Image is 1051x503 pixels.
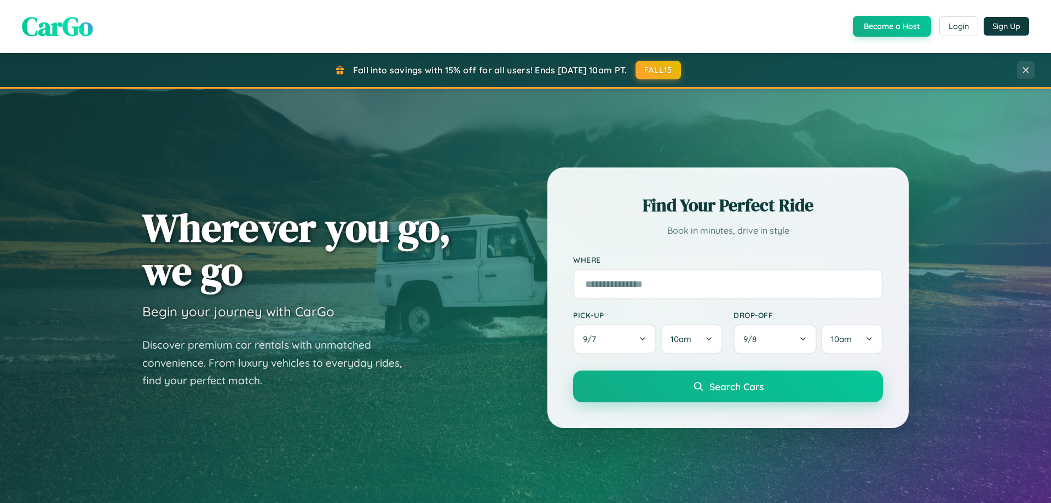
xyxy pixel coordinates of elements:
[734,324,817,354] button: 9/8
[573,324,656,354] button: 9/7
[353,65,627,76] span: Fall into savings with 15% off for all users! Ends [DATE] 10am PT.
[573,193,883,217] h2: Find Your Perfect Ride
[142,303,334,320] h3: Begin your journey with CarGo
[821,324,883,354] button: 10am
[573,223,883,239] p: Book in minutes, drive in style
[583,334,602,344] span: 9 / 7
[22,8,93,44] span: CarGo
[142,336,416,390] p: Discover premium car rentals with unmatched convenience. From luxury vehicles to everyday rides, ...
[709,380,764,392] span: Search Cars
[939,16,978,36] button: Login
[573,310,723,320] label: Pick-up
[142,206,451,292] h1: Wherever you go, we go
[831,334,852,344] span: 10am
[661,324,723,354] button: 10am
[743,334,762,344] span: 9 / 8
[573,371,883,402] button: Search Cars
[573,255,883,264] label: Where
[853,16,931,37] button: Become a Host
[734,310,883,320] label: Drop-off
[636,61,682,79] button: FALL15
[984,17,1029,36] button: Sign Up
[671,334,691,344] span: 10am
